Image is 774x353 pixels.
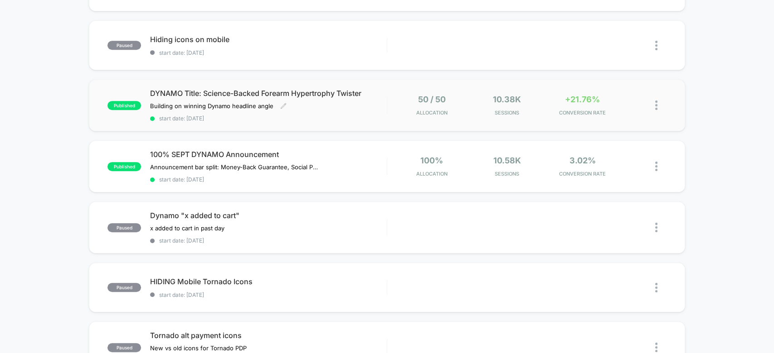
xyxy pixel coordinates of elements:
[107,283,141,292] span: paused
[107,162,141,171] span: published
[150,237,386,244] span: start date: [DATE]
[150,89,386,98] span: DYNAMO Title: Science-Backed Forearm Hypertrophy Twister
[150,291,386,298] span: start date: [DATE]
[472,171,542,177] span: Sessions
[150,277,386,286] span: HIDING Mobile Tornado Icons
[150,102,273,110] span: Building on winning Dynamo headline angle
[547,171,618,177] span: CONVERSION RATE
[150,211,386,220] span: Dynamo "x added to cart"
[150,163,318,171] span: Announcement bar split: Money-Back Guarantee, Social Proof, and Strong USP.
[416,171,448,177] span: Allocation
[493,95,521,104] span: 10.38k
[569,156,595,165] span: 3.02%
[493,156,521,165] span: 10.58k
[107,101,141,110] span: published
[420,156,443,165] span: 100%
[655,223,657,232] img: close
[107,223,141,232] span: paused
[107,41,141,50] span: paused
[150,176,386,183] span: start date: [DATE]
[107,343,141,352] span: paused
[150,49,386,56] span: start date: [DATE]
[150,35,386,44] span: Hiding icons on mobile
[150,150,386,159] span: 100% SEPT DYNAMO Announcement
[150,224,224,232] span: x added to cart in past day
[150,344,247,352] span: New vs old icons for Tornado PDP
[416,110,448,116] span: Allocation
[418,95,446,104] span: 50 / 50
[655,162,657,171] img: close
[150,331,386,340] span: Tornado alt payment icons
[472,110,542,116] span: Sessions
[655,283,657,292] img: close
[547,110,618,116] span: CONVERSION RATE
[565,95,600,104] span: +21.76%
[655,100,657,110] img: close
[150,115,386,122] span: start date: [DATE]
[655,41,657,50] img: close
[655,343,657,352] img: close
